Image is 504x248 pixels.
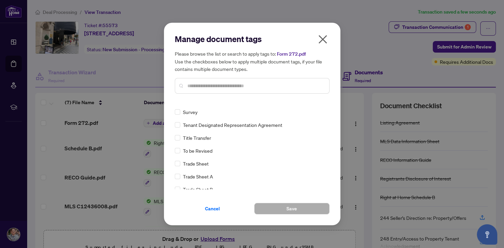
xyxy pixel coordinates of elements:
[183,134,211,141] span: Title Transfer
[183,147,212,154] span: To be Revised
[205,203,220,214] span: Cancel
[183,173,213,180] span: Trade Sheet A
[477,224,497,245] button: Open asap
[175,203,250,214] button: Cancel
[183,186,213,193] span: Trade Sheet B
[175,50,330,73] h5: Please browse the list or search to apply tags to: Use the checkboxes below to apply multiple doc...
[317,34,328,45] span: close
[183,160,209,167] span: Trade Sheet
[183,121,282,129] span: Tenant Designated Representation Agreement
[175,34,330,44] h2: Manage document tags
[183,108,198,116] span: Survey
[254,203,330,214] button: Save
[277,51,306,57] span: Form 272.pdf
